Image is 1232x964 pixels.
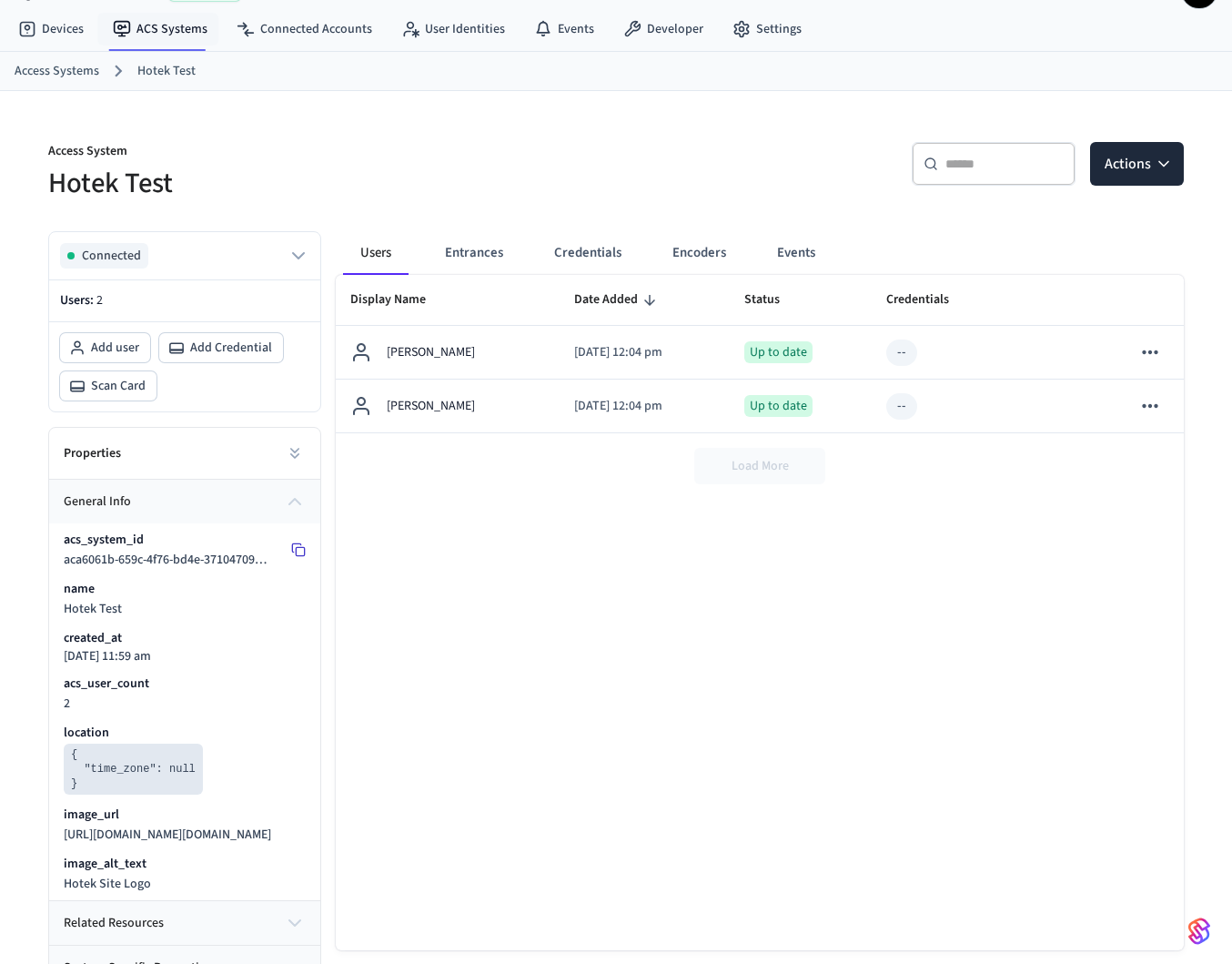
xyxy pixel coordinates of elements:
button: general info [49,480,320,523]
p: Users: [60,291,309,310]
span: Hotek Test [64,600,122,618]
button: Actions [1090,142,1184,186]
a: Connected Accounts [222,13,387,46]
p: [DATE] 11:59 am [64,649,151,664]
span: 2 [64,695,70,713]
button: Add user [60,333,150,362]
div: Up to date [744,395,813,417]
span: Date Added [574,286,661,314]
a: Hotek Test [137,62,196,81]
p: [PERSON_NAME] [387,343,475,362]
span: Display Name [350,286,449,314]
span: Status [744,286,803,314]
span: related resources [64,914,164,933]
a: Settings [718,13,816,46]
button: Entrances [430,231,518,275]
p: [DATE] 12:04 pm [574,343,716,362]
span: 2 [96,291,103,309]
div: -- [897,343,906,362]
span: Add Credential [190,339,272,357]
button: Encoders [658,231,741,275]
table: sticky table [336,275,1184,433]
p: location [64,724,109,742]
span: Add user [91,339,139,357]
p: Access System [48,142,605,165]
h5: Hotek Test [48,165,605,202]
a: Devices [4,13,98,46]
span: Hotek Site Logo [64,875,151,893]
button: related resources [49,901,320,945]
p: acs_system_id [64,531,144,549]
div: general info [49,523,320,900]
span: Credentials [886,286,973,314]
a: User Identities [387,13,520,46]
span: [URL][DOMAIN_NAME][DOMAIN_NAME] [64,826,271,844]
div: -- [897,397,906,416]
span: aca6061b-659c-4f76-bd4e-37104709fe93 [64,551,278,569]
button: Users [343,231,409,275]
p: created_at [64,629,122,647]
span: Connected [82,247,141,265]
a: Developer [609,13,718,46]
button: Scan Card [60,371,157,401]
h2: Properties [64,444,121,462]
pre: { "time_zone": null } [64,744,203,795]
p: name [64,580,95,598]
button: Credentials [540,231,636,275]
p: image_url [64,806,119,824]
div: Up to date [744,341,813,363]
p: [DATE] 12:04 pm [574,397,716,416]
span: Scan Card [91,377,146,395]
button: Events [762,231,830,275]
a: Events [520,13,609,46]
p: acs_user_count [64,675,149,693]
img: SeamLogoGradient.69752ec5.svg [1188,917,1210,946]
a: ACS Systems [98,13,222,46]
p: [PERSON_NAME] [387,397,475,416]
button: Add Credential [159,333,283,362]
p: image_alt_text [64,855,146,873]
a: Access Systems [15,62,99,81]
button: Connected [60,243,309,269]
span: general info [64,492,131,512]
